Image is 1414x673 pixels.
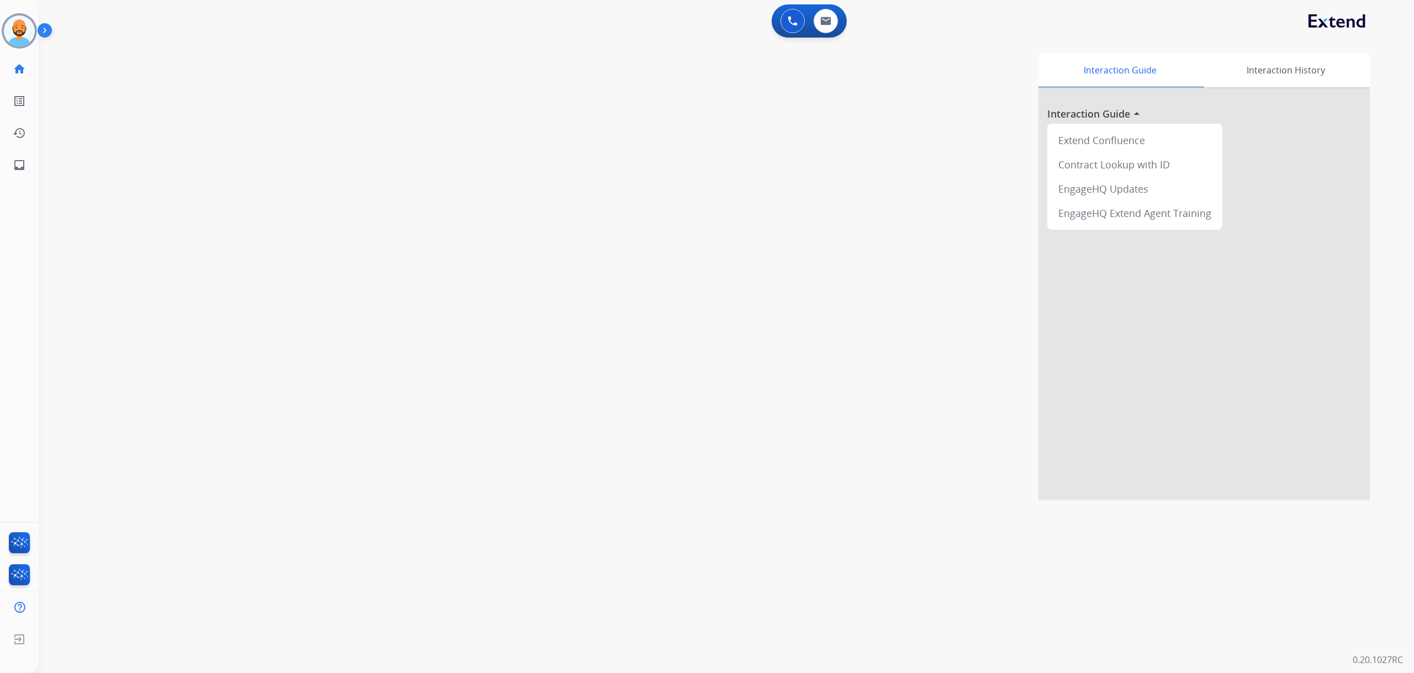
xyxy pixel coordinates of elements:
[1052,201,1218,225] div: EngageHQ Extend Agent Training
[13,62,26,76] mat-icon: home
[1052,177,1218,201] div: EngageHQ Updates
[1052,152,1218,177] div: Contract Lookup with ID
[13,158,26,172] mat-icon: inbox
[1201,53,1370,87] div: Interaction History
[13,94,26,108] mat-icon: list_alt
[1353,653,1403,666] p: 0.20.1027RC
[13,126,26,140] mat-icon: history
[1052,128,1218,152] div: Extend Confluence
[4,15,35,46] img: avatar
[1038,53,1201,87] div: Interaction Guide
